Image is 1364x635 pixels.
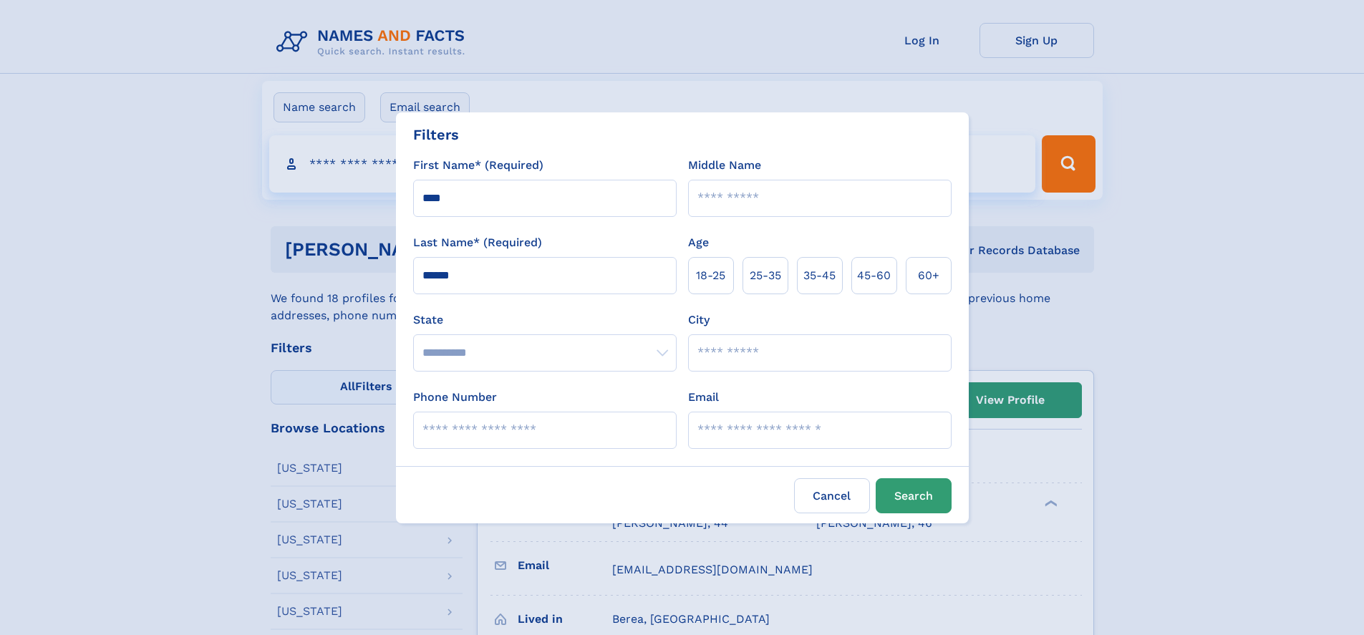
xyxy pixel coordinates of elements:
span: 18‑25 [696,267,725,284]
label: Age [688,234,709,251]
label: Cancel [794,478,870,513]
span: 35‑45 [803,267,836,284]
label: Last Name* (Required) [413,234,542,251]
label: City [688,311,710,329]
label: Middle Name [688,157,761,174]
label: Email [688,389,719,406]
button: Search [876,478,952,513]
span: 25‑35 [750,267,781,284]
div: Filters [413,124,459,145]
label: State [413,311,677,329]
label: Phone Number [413,389,497,406]
label: First Name* (Required) [413,157,543,174]
span: 45‑60 [857,267,891,284]
span: 60+ [918,267,939,284]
